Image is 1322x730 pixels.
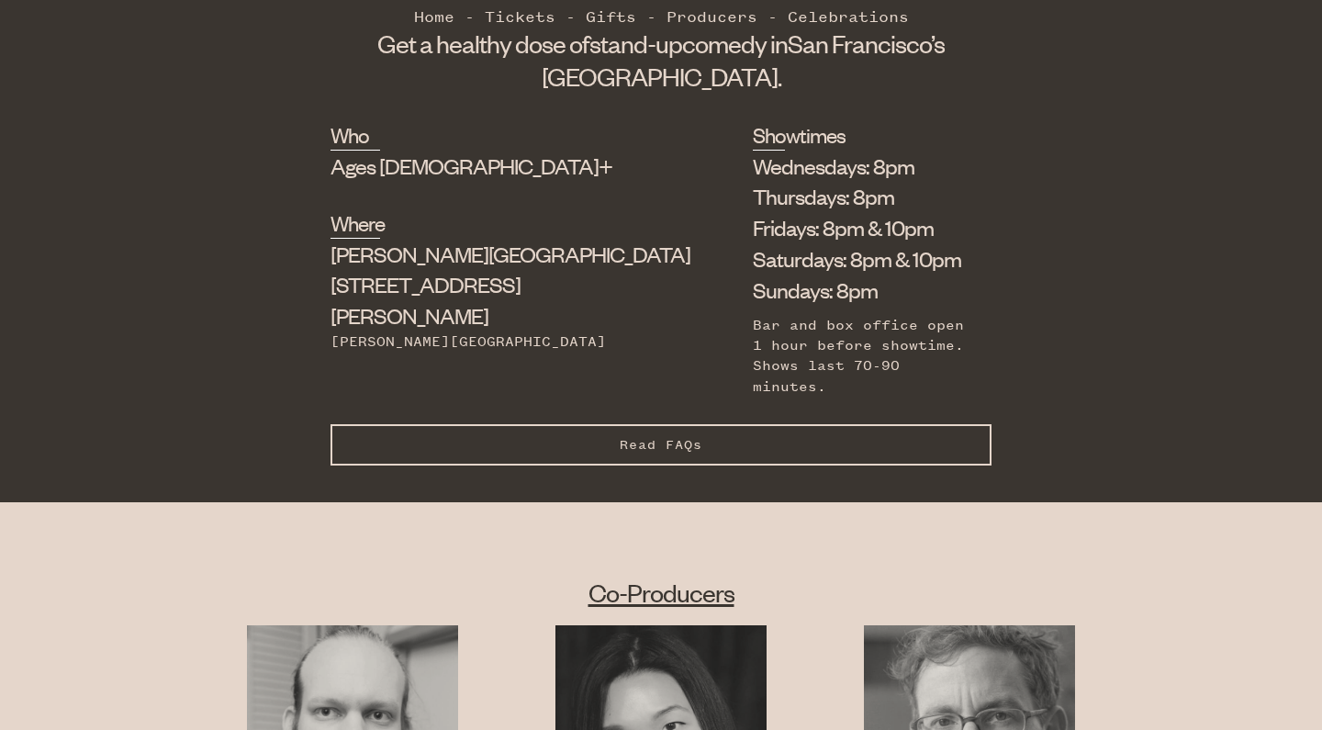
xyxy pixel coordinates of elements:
h2: Co-Producers [198,576,1124,609]
li: Fridays: 8pm & 10pm [753,212,964,243]
span: San Francisco’s [788,28,945,59]
li: Wednesdays: 8pm [753,151,964,182]
div: Bar and box office open 1 hour before showtime. Shows last 70-90 minutes. [753,315,964,398]
span: Read FAQs [620,437,702,453]
div: Ages [DEMOGRAPHIC_DATA]+ [330,151,661,182]
div: [STREET_ADDRESS][PERSON_NAME] [330,239,661,331]
span: [PERSON_NAME][GEOGRAPHIC_DATA] [330,240,690,267]
li: Saturdays: 8pm & 10pm [753,243,964,275]
button: Read FAQs [330,424,991,466]
li: Sundays: 8pm [753,275,964,306]
h1: Get a healthy dose of comedy in [330,27,991,93]
h2: Where [330,208,380,238]
h2: Showtimes [753,120,785,150]
div: [PERSON_NAME][GEOGRAPHIC_DATA] [330,331,661,352]
span: [GEOGRAPHIC_DATA]. [542,61,781,92]
li: Thursdays: 8pm [753,181,964,212]
span: stand-up [589,28,682,59]
h2: Who [330,120,380,150]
